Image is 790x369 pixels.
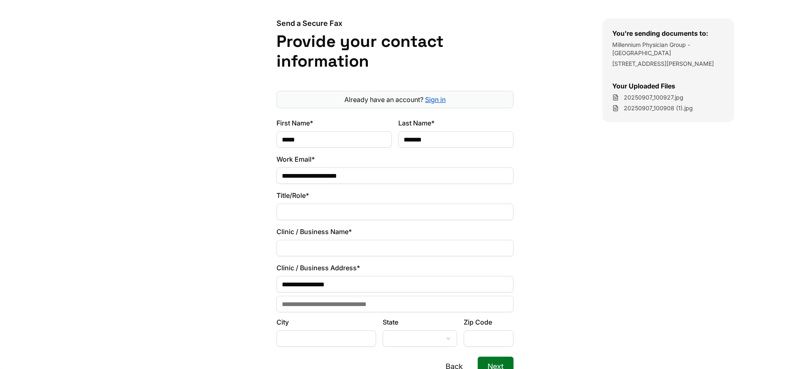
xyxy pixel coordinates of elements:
p: Already have an account? [280,95,510,104]
label: Last Name* [398,118,513,128]
label: Zip Code [464,317,513,327]
label: Work Email* [276,154,513,164]
label: Clinic / Business Address* [276,263,513,273]
span: 20250907_100927.jpg [624,93,683,102]
label: State [383,317,457,327]
label: City [276,317,376,327]
label: First Name* [276,118,392,128]
label: Title/Role* [276,190,513,200]
h2: Send a Secure Fax [276,19,513,28]
label: Clinic / Business Name* [276,227,513,237]
p: Millennium Physician Group - [GEOGRAPHIC_DATA] [612,41,724,57]
span: 20250907_100908 (1).jpg [624,104,693,112]
h3: You're sending documents to: [612,28,724,38]
h3: Your Uploaded Files [612,81,724,91]
p: [STREET_ADDRESS][PERSON_NAME] [612,60,724,68]
h1: Provide your contact information [276,32,513,71]
a: Sign in [425,95,446,104]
